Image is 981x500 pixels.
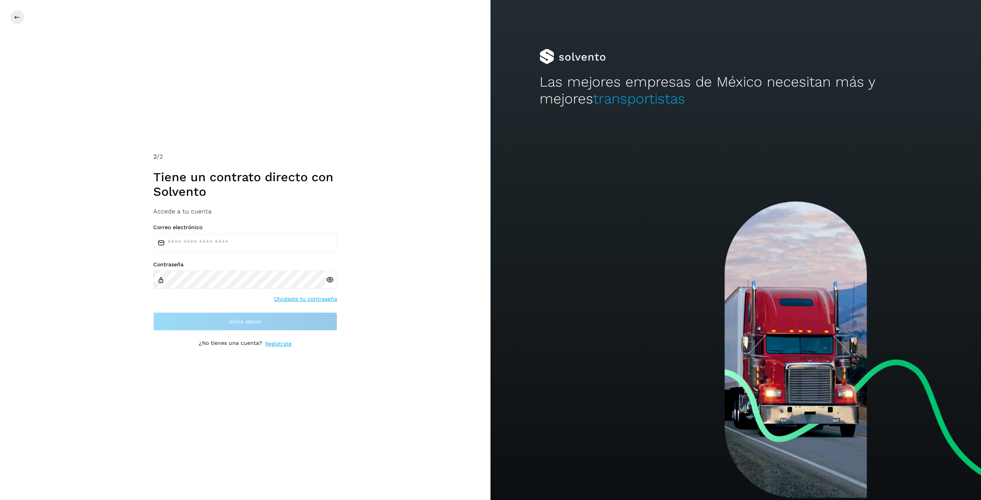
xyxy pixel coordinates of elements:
span: 2 [153,153,157,160]
a: Regístrate [265,340,292,348]
div: /2 [153,152,337,161]
button: Inicia sesión [153,312,337,331]
h3: Accede a tu cuenta [153,208,337,215]
span: transportistas [593,90,685,107]
p: ¿No tienes una cuenta? [199,340,262,348]
label: Correo electrónico [153,224,337,231]
h1: Tiene un contrato directo con Solvento [153,170,337,199]
a: Olvidaste tu contraseña [274,295,337,303]
label: Contraseña [153,261,337,268]
span: Inicia sesión [229,319,262,324]
h2: Las mejores empresas de México necesitan más y mejores [540,74,932,108]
